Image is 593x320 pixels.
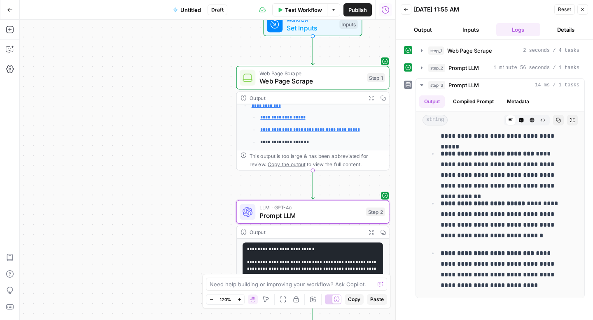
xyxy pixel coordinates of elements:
[180,6,201,14] span: Untitled
[348,6,367,14] span: Publish
[447,46,492,55] span: Web Page Scrape
[367,73,385,82] div: Step 1
[268,161,305,167] span: Copy the output
[250,94,362,102] div: Output
[416,44,584,57] button: 2 seconds / 4 tasks
[259,69,363,77] span: Web Page Scrape
[370,296,384,303] span: Paste
[558,6,571,13] span: Reset
[448,81,479,89] span: Prompt LLM
[428,46,444,55] span: step_1
[502,95,534,108] button: Metadata
[287,16,336,24] span: Workflow
[448,95,499,108] button: Compiled Prompt
[236,12,390,36] div: WorkflowSet InputsInputs
[259,211,362,220] span: Prompt LLM
[428,64,445,72] span: step_2
[448,64,479,72] span: Prompt LLM
[348,296,360,303] span: Copy
[367,294,387,305] button: Paste
[250,228,362,236] div: Output
[423,115,448,125] span: string
[259,204,362,211] span: LLM · GPT-4o
[496,23,541,36] button: Logs
[401,23,445,36] button: Output
[448,23,493,36] button: Inputs
[554,4,575,15] button: Reset
[272,3,327,16] button: Test Workflow
[419,95,445,108] button: Output
[345,294,364,305] button: Copy
[366,207,385,216] div: Step 2
[535,81,579,89] span: 14 ms / 1 tasks
[339,20,357,29] div: Inputs
[168,3,206,16] button: Untitled
[219,296,231,303] span: 120%
[416,79,584,92] button: 14 ms / 1 tasks
[428,81,445,89] span: step_3
[416,92,584,298] div: 14 ms / 1 tasks
[416,61,584,74] button: 1 minute 56 seconds / 1 tasks
[250,152,385,168] div: This output is too large & has been abbreviated for review. to view the full content.
[287,23,336,33] span: Set Inputs
[544,23,588,36] button: Details
[311,36,314,65] g: Edge from start to step_1
[285,6,322,14] span: Test Workflow
[523,47,579,54] span: 2 seconds / 4 tasks
[343,3,372,16] button: Publish
[211,6,224,14] span: Draft
[259,76,363,86] span: Web Page Scrape
[493,64,579,72] span: 1 minute 56 seconds / 1 tasks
